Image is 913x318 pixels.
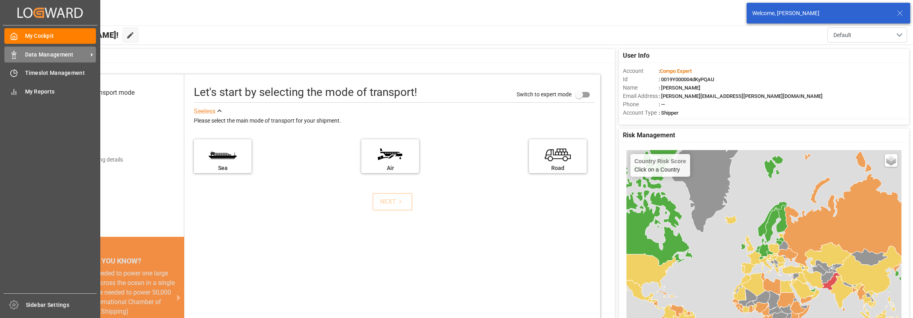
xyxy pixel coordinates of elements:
[25,88,96,96] span: My Reports
[46,254,184,269] div: DID YOU KNOW?
[194,84,417,101] div: Let's start by selecting the mode of transport!
[517,91,572,97] span: Switch to expert mode
[373,193,412,211] button: NEXT
[659,93,823,99] span: : [PERSON_NAME][EMAIL_ADDRESS][PERSON_NAME][DOMAIN_NAME]
[25,32,96,40] span: My Cockpit
[634,158,686,173] div: Click on a Country
[198,164,248,172] div: Sea
[194,107,215,116] div: See less
[4,28,96,44] a: My Cockpit
[660,68,692,74] span: Compo Expert
[4,84,96,99] a: My Reports
[25,69,96,77] span: Timeslot Management
[365,164,415,172] div: Air
[623,51,650,60] span: User Info
[194,116,595,126] div: Please select the main mode of transport for your shipment.
[73,88,135,98] div: Select transport mode
[33,27,119,43] span: Hello [PERSON_NAME]!
[659,110,679,116] span: : Shipper
[25,51,88,59] span: Data Management
[623,131,675,140] span: Risk Management
[623,92,659,100] span: Email Address
[659,101,665,107] span: : —
[752,9,889,18] div: Welcome, [PERSON_NAME]
[4,65,96,81] a: Timeslot Management
[659,68,692,74] span: :
[827,27,907,43] button: open menu
[623,84,659,92] span: Name
[380,197,404,207] div: NEXT
[634,158,686,164] h4: Country Risk Score
[623,75,659,84] span: Id
[26,301,97,309] span: Sidebar Settings
[533,164,583,172] div: Road
[833,31,851,39] span: Default
[623,67,659,75] span: Account
[659,85,700,91] span: : [PERSON_NAME]
[659,76,714,82] span: : 0019Y000004dKyPQAU
[885,154,897,167] a: Layers
[623,109,659,117] span: Account Type
[623,100,659,109] span: Phone
[55,269,175,316] div: The energy needed to power one large container ship across the ocean in a single day is the same ...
